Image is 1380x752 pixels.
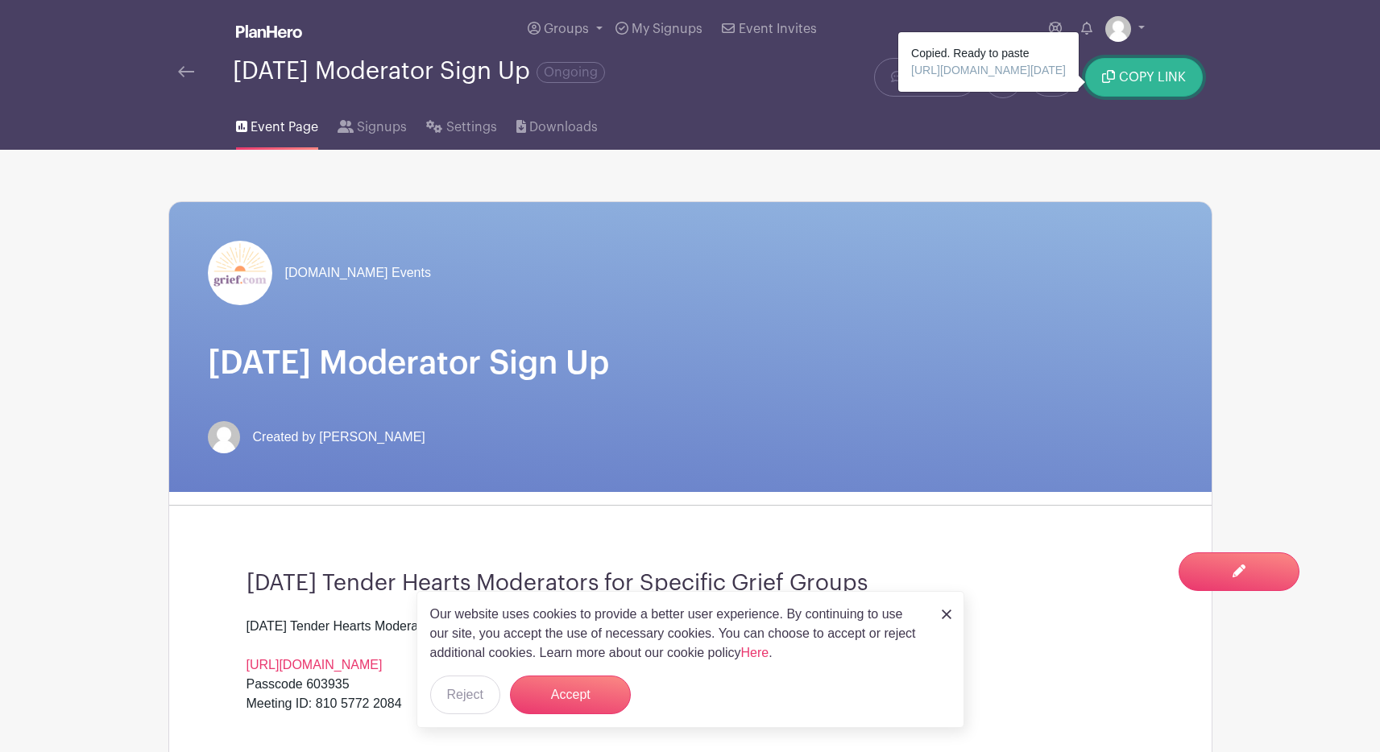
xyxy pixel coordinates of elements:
[208,421,240,453] img: default-ce2991bfa6775e67f084385cd625a349d9dcbb7a52a09fb2fda1e96e2d18dcdb.png
[430,605,925,663] p: Our website uses cookies to provide a better user experience. By continuing to use our site, you ...
[247,694,1134,733] div: Meeting ID: 810 5772 2084
[898,32,1079,92] div: Copied. Ready to paste
[208,241,272,305] img: grief-logo-planhero.png
[739,23,817,35] span: Event Invites
[510,676,631,714] button: Accept
[632,23,702,35] span: My Signups
[236,98,318,150] a: Event Page
[233,58,605,85] div: [DATE] Moderator Sign Up
[247,658,383,671] a: [URL][DOMAIN_NAME]
[1105,16,1131,42] img: default-ce2991bfa6775e67f084385cd625a349d9dcbb7a52a09fb2fda1e96e2d18dcdb.png
[178,66,194,77] img: back-arrow-29a5d9b10d5bd6ae65dc969a981735edf675c4d7a1fe02e03b50dbd4ba3cdb55.svg
[544,23,589,35] span: Groups
[208,344,1173,382] h1: [DATE] Moderator Sign Up
[446,118,497,137] span: Settings
[251,118,318,137] span: Event Page
[911,64,1066,76] span: [URL][DOMAIN_NAME][DATE]
[338,98,407,150] a: Signups
[529,118,598,137] span: Downloads
[942,609,951,619] img: close_button-5f87c8562297e5c2d7936805f587ecaba9071eb48480494691a3f1689db116b3.svg
[236,25,302,38] img: logo_white-6c42ec7e38ccf1d336a20a19083b03d10ae64f83f12c07503d8b9e83406b4c7d.svg
[247,570,1134,597] h3: [DATE] Tender Hearts Moderators for Specific Grief Groups
[357,118,407,137] span: Signups
[430,676,500,714] button: Reject
[1085,58,1202,97] button: COPY LINK
[253,428,425,447] span: Created by [PERSON_NAME]
[516,98,598,150] a: Downloads
[247,617,1134,694] div: [DATE] Tender Hearts Moderators for Specific Grief Groups Passcode 603935
[741,646,769,659] a: Here
[285,263,431,283] span: [DOMAIN_NAME] Events
[1119,71,1186,84] span: COPY LINK
[874,58,976,97] a: Message
[537,62,605,83] span: Ongoing
[426,98,496,150] a: Settings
